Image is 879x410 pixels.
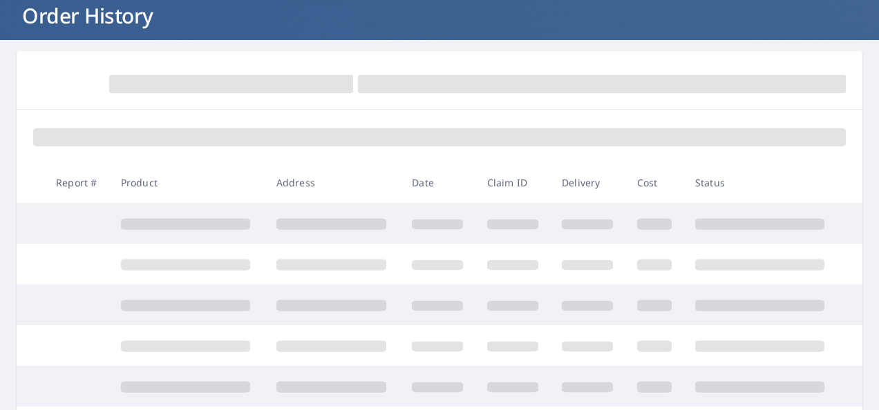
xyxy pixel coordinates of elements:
th: Claim ID [476,162,551,203]
th: Report # [45,162,110,203]
th: Product [110,162,265,203]
th: Cost [626,162,684,203]
h1: Order History [17,1,862,30]
th: Address [265,162,401,203]
th: Delivery [551,162,625,203]
th: Date [401,162,475,203]
th: Status [684,162,840,203]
